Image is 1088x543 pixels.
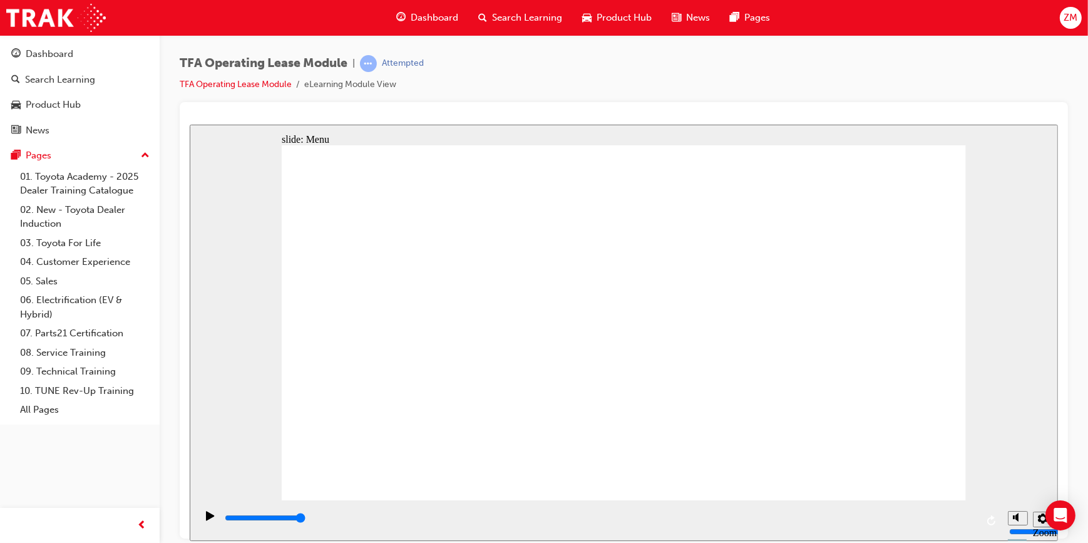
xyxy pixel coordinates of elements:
[15,200,155,234] a: 02. New - Toyota Dealer Induction
[819,402,900,412] input: volume
[468,5,572,31] a: search-iconSearch Learning
[662,5,720,31] a: news-iconNews
[360,55,377,72] span: learningRecordVerb_ATTEMPT-icon
[26,123,49,138] div: News
[382,58,424,70] div: Attempted
[818,386,838,401] button: Mute (Ctrl+Alt+M)
[744,11,770,25] span: Pages
[26,47,73,61] div: Dashboard
[582,10,592,26] span: car-icon
[35,388,116,398] input: slide progress
[5,144,155,167] button: Pages
[5,68,155,91] a: Search Learning
[597,11,652,25] span: Product Hub
[396,10,406,26] span: guage-icon
[15,167,155,200] a: 01. Toyota Academy - 2025 Dealer Training Catalogue
[15,324,155,343] a: 07. Parts21 Certification
[26,98,81,112] div: Product Hub
[15,400,155,420] a: All Pages
[843,403,867,436] label: Zoom to fit
[843,387,863,403] button: Settings
[1060,7,1082,29] button: ZM
[411,11,458,25] span: Dashboard
[672,10,681,26] span: news-icon
[11,75,20,86] span: search-icon
[686,11,710,25] span: News
[5,119,155,142] a: News
[15,381,155,401] a: 10. TUNE Rev-Up Training
[180,79,292,90] a: TFA Operating Lease Module
[11,100,21,111] span: car-icon
[15,362,155,381] a: 09. Technical Training
[730,10,739,26] span: pages-icon
[141,148,150,164] span: up-icon
[386,5,468,31] a: guage-iconDashboard
[793,387,812,406] button: Replay (Ctrl+Alt+R)
[720,5,780,31] a: pages-iconPages
[138,518,147,534] span: prev-icon
[11,150,21,162] span: pages-icon
[1045,500,1075,530] div: Open Intercom Messenger
[304,78,396,92] li: eLearning Module View
[11,49,21,60] span: guage-icon
[15,291,155,324] a: 06. Electrification (EV & Hybrid)
[180,56,347,71] span: TFA Operating Lease Module
[15,252,155,272] a: 04. Customer Experience
[6,376,812,416] div: playback controls
[478,10,487,26] span: search-icon
[5,43,155,66] a: Dashboard
[15,343,155,363] a: 08. Service Training
[6,4,106,32] img: Trak
[15,234,155,253] a: 03. Toyota For Life
[1064,11,1077,25] span: ZM
[26,148,51,163] div: Pages
[5,93,155,116] a: Product Hub
[812,376,862,416] div: misc controls
[572,5,662,31] a: car-iconProduct Hub
[15,272,155,291] a: 05. Sales
[11,125,21,137] span: news-icon
[492,11,562,25] span: Search Learning
[352,56,355,71] span: |
[6,386,28,407] button: Play (Ctrl+Alt+P)
[5,40,155,144] button: DashboardSearch LearningProduct HubNews
[25,73,95,87] div: Search Learning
